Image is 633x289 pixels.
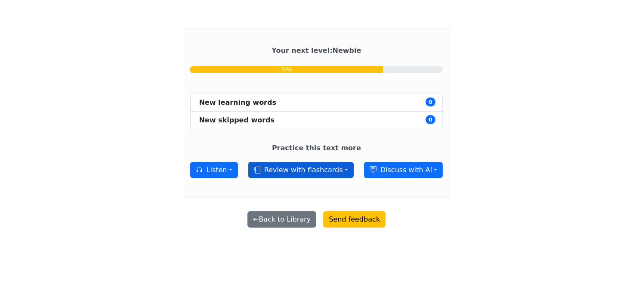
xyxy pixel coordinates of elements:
[323,211,386,228] button: Send feedback
[190,66,443,73] a: 76%
[244,212,320,220] a: ←Back to Library
[364,162,443,178] button: Discuss with AI
[199,97,277,108] div: New learning words
[247,211,316,228] button: ←Back to Library
[426,97,436,106] span: 0
[190,162,238,178] button: Listen
[272,144,361,152] strong: Practice this text more
[426,115,436,124] span: 0
[248,162,354,178] button: Review with flashcards
[272,46,361,55] strong: Your next level : Newbie
[190,66,383,73] div: 76%
[199,115,275,125] div: New skipped words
